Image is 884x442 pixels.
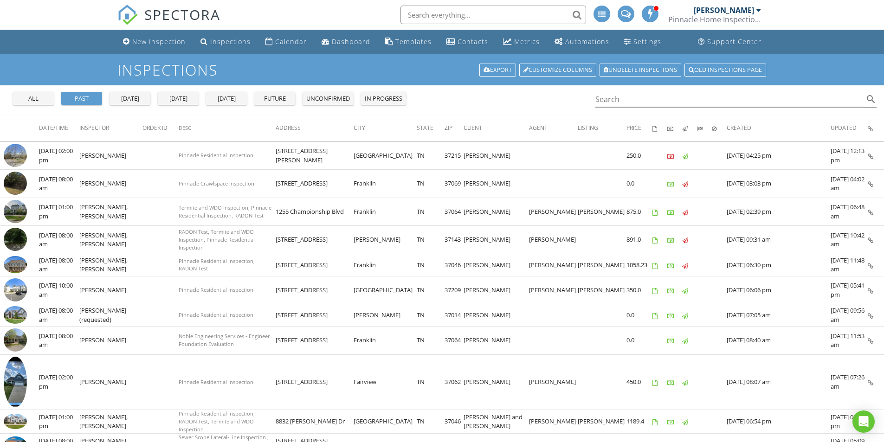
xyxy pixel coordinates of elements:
input: Search everything... [400,6,586,24]
th: Price: Not sorted. [626,115,652,141]
td: [PERSON_NAME] [578,198,626,226]
td: [PERSON_NAME] [529,254,578,276]
span: Listing [578,124,598,132]
a: Undelete inspections [600,64,681,77]
div: all [17,94,50,103]
td: [DATE] 02:00 pm [39,141,79,170]
td: [DATE] 11:53 am [831,327,868,355]
div: Calendar [275,37,307,46]
td: [PERSON_NAME] [529,198,578,226]
span: Zip [445,124,452,132]
td: [DATE] 08:00 am [39,254,79,276]
td: [DATE] 08:00 am [39,327,79,355]
div: Pinnacle Home Inspections LLC [668,15,761,24]
td: [STREET_ADDRESS] [276,254,354,276]
div: future [258,94,291,103]
div: [DATE] [161,94,195,103]
td: [PERSON_NAME] [464,254,529,276]
span: RADON Test, Termite and WDO Inspection, Pinnacle Residential Inspection [179,228,255,251]
th: Published: Not sorted. [682,115,697,141]
td: [PERSON_NAME] [464,354,529,410]
td: [PERSON_NAME] [529,354,578,410]
td: [DATE] 02:19 pm [831,410,868,434]
th: Order ID: Not sorted. [142,115,179,141]
img: 9315920%2Fcover_photos%2FRbCnpppUaNBqbqfEwULB%2Fsmall.webp [4,414,27,429]
td: [DATE] 07:26 am [831,354,868,410]
span: State [417,124,433,132]
td: 37143 [445,226,464,254]
td: 250.0 [626,141,652,170]
img: streetview [4,328,27,352]
div: Automations [565,37,609,46]
td: 37209 [445,276,464,304]
td: [DATE] 05:41 pm [831,276,868,304]
a: New Inspection [119,33,189,51]
td: [DATE] 08:07 am [727,354,831,410]
td: [PERSON_NAME] [464,304,529,327]
button: in progress [361,92,406,105]
th: Canceled: Not sorted. [712,115,727,141]
i: search [865,94,877,105]
span: Pinnacle Residential Inspection [179,286,253,293]
div: past [65,94,98,103]
td: [PERSON_NAME] [464,327,529,355]
td: [DATE] 09:56 am [831,304,868,327]
td: 1058.23 [626,254,652,276]
td: [PERSON_NAME] [578,410,626,434]
img: The Best Home Inspection Software - Spectora [117,5,138,25]
td: [DATE] 07:05 am [727,304,831,327]
td: Franklin [354,254,417,276]
th: Listing: Not sorted. [578,115,626,141]
input: Search [595,92,864,107]
td: 0.0 [626,170,652,198]
td: TN [417,170,445,198]
td: 37064 [445,198,464,226]
span: Inspector [79,124,109,132]
div: [DATE] [113,94,147,103]
td: Fairview [354,354,417,410]
td: [GEOGRAPHIC_DATA] [354,276,417,304]
td: 891.0 [626,226,652,254]
th: Submitted: Not sorted. [697,115,712,141]
th: Desc: Not sorted. [179,115,275,141]
a: Templates [381,33,435,51]
span: Price [626,124,641,132]
a: Old inspections page [684,64,766,77]
div: Contacts [458,37,488,46]
th: Inspector: Not sorted. [79,115,142,141]
td: [PERSON_NAME], [PERSON_NAME] [79,226,142,254]
span: Pinnacle Residential Inspection [179,311,253,318]
td: [PERSON_NAME], [PERSON_NAME] [79,410,142,434]
a: Export [479,64,516,77]
a: Settings [620,33,665,51]
span: Address [276,124,301,132]
td: [GEOGRAPHIC_DATA] [354,410,417,434]
td: 875.0 [626,198,652,226]
td: 37215 [445,141,464,170]
td: [PERSON_NAME] and [PERSON_NAME] [464,410,529,434]
td: TN [417,354,445,410]
span: Pinnacle Residential Inspection, RADON Test, Termite and WDO Inspection [179,410,255,433]
th: Agent: Not sorted. [529,115,578,141]
td: Franklin [354,198,417,226]
td: [PERSON_NAME] [79,276,142,304]
td: [PERSON_NAME] [529,226,578,254]
td: 350.0 [626,276,652,304]
td: TN [417,410,445,434]
div: Dashboard [332,37,370,46]
div: unconfirmed [306,94,350,103]
img: streetview [4,172,27,195]
td: [PERSON_NAME] [529,276,578,304]
img: streetview [4,228,27,251]
th: Created: Not sorted. [727,115,831,141]
td: [DATE] 10:00 am [39,276,79,304]
td: [DATE] 06:54 pm [727,410,831,434]
td: TN [417,276,445,304]
td: 37046 [445,410,464,434]
span: Pinnacle Residential Inspection, RADON Test [179,257,255,272]
th: Updated: Not sorted. [831,115,868,141]
td: [PERSON_NAME] (requested) [79,304,142,327]
th: Zip: Not sorted. [445,115,464,141]
td: [DATE] 10:42 am [831,226,868,254]
td: [PERSON_NAME] [464,170,529,198]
